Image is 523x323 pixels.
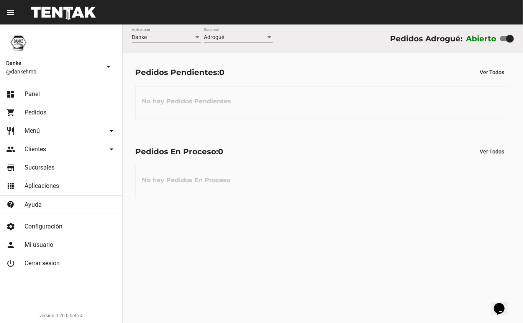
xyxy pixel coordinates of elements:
mat-icon: arrow_drop_down [107,126,116,135]
span: Cerrar sesión [25,259,60,267]
span: @dankehmb [6,68,101,75]
mat-icon: dashboard [6,90,15,99]
img: 1d4517d0-56da-456b-81f5-6111ccf01445.png [6,31,31,55]
div: Pedidos En Proceso: [135,145,223,158]
span: Aplicaciones [25,182,59,190]
span: Danke [132,34,147,40]
mat-icon: menu [6,8,15,17]
div: version 0.20.0-beta.4 [6,312,116,320]
mat-icon: contact_support [6,200,15,209]
span: Ayuda [25,201,42,209]
mat-icon: restaurant [6,126,15,135]
div: Pedidos Pendientes: [135,66,225,78]
mat-icon: apps [6,181,15,191]
label: Abierto [466,33,497,45]
h3: No hay Pedidos Pendientes [136,90,237,113]
mat-icon: arrow_drop_down [104,62,113,71]
mat-icon: arrow_drop_down [107,145,116,154]
mat-icon: person [6,240,15,250]
mat-icon: settings [6,222,15,231]
mat-icon: power_settings_new [6,259,15,268]
button: Ver Todos [474,145,510,158]
mat-icon: people [6,145,15,154]
span: Menú [25,127,40,135]
iframe: chat widget [491,292,515,315]
span: Mi usuario [25,241,53,249]
span: Ver Todos [480,148,504,155]
button: Ver Todos [474,65,510,79]
span: Adrogué [204,34,224,40]
span: Danke [6,59,101,68]
span: Sucursales [25,164,54,171]
span: Pedidos [25,109,46,116]
span: 0 [219,68,225,77]
mat-icon: shopping_cart [6,108,15,117]
mat-icon: store [6,163,15,172]
span: Configuración [25,223,62,230]
span: Clientes [25,145,46,153]
span: Ver Todos [480,69,504,75]
span: 0 [218,147,223,156]
div: Pedidos Adrogué: [390,33,462,45]
h3: No hay Pedidos En Proceso [136,169,236,192]
span: Panel [25,90,40,98]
